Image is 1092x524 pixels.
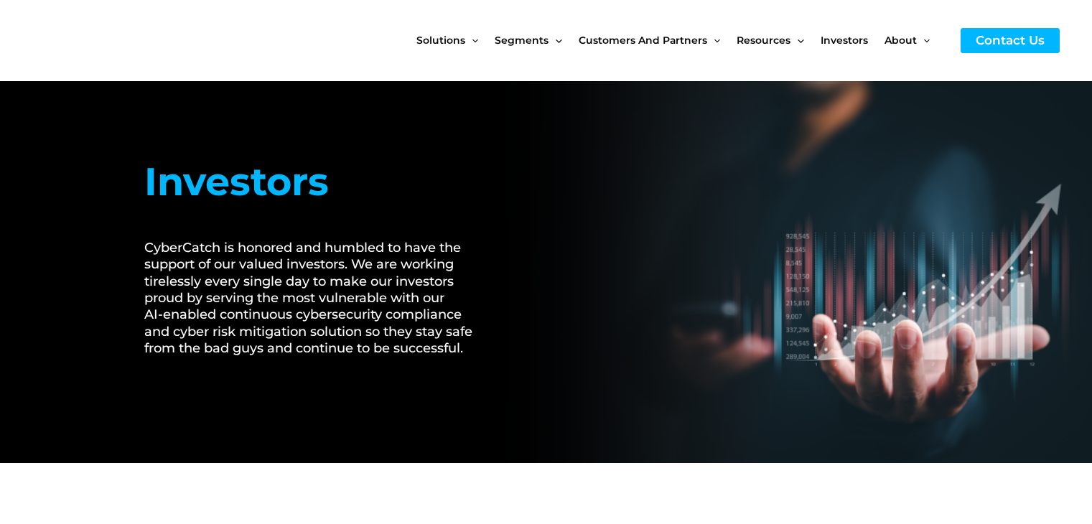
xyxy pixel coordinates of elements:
[144,240,490,357] h2: CyberCatch is honored and humbled to have the support of our valued investors. We are working tir...
[416,10,465,70] span: Solutions
[25,11,197,70] img: CyberCatch
[549,10,561,70] span: Menu Toggle
[495,10,549,70] span: Segments
[885,10,917,70] span: About
[144,153,490,211] h1: Investors
[821,10,885,70] a: Investors
[821,10,868,70] span: Investors
[707,10,720,70] span: Menu Toggle
[465,10,478,70] span: Menu Toggle
[579,10,707,70] span: Customers and Partners
[416,10,946,70] nav: Site Navigation: New Main Menu
[961,28,1060,53] a: Contact Us
[917,10,930,70] span: Menu Toggle
[790,10,803,70] span: Menu Toggle
[737,10,790,70] span: Resources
